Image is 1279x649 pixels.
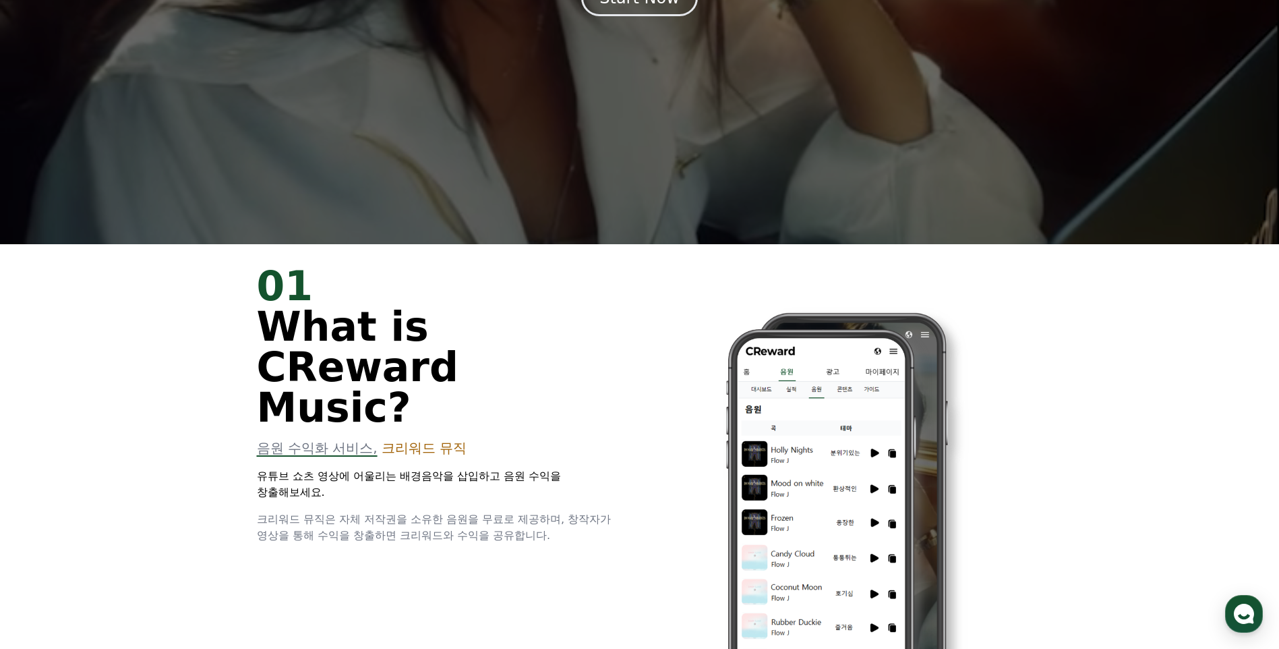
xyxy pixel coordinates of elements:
span: What is CReward Music? [257,303,458,431]
span: 대화 [123,449,140,459]
div: 01 [257,266,624,306]
p: 유튜브 쇼츠 영상에 어울리는 배경음악을 삽입하고 음원 수익을 창출해보세요. [257,468,624,501]
a: 설정 [174,428,259,461]
a: 홈 [4,428,89,461]
span: 홈 [42,448,51,459]
a: 대화 [89,428,174,461]
span: 설정 [208,448,225,459]
span: 크리워드 뮤직 [382,440,467,456]
span: 크리워드 뮤직은 자체 저작권을 소유한 음원을 무료로 제공하며, 창작자가 영상을 통해 수익을 창출하면 크리워드와 수익을 공유합니다. [257,513,612,542]
span: 음원 수익화 서비스, [257,440,378,456]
